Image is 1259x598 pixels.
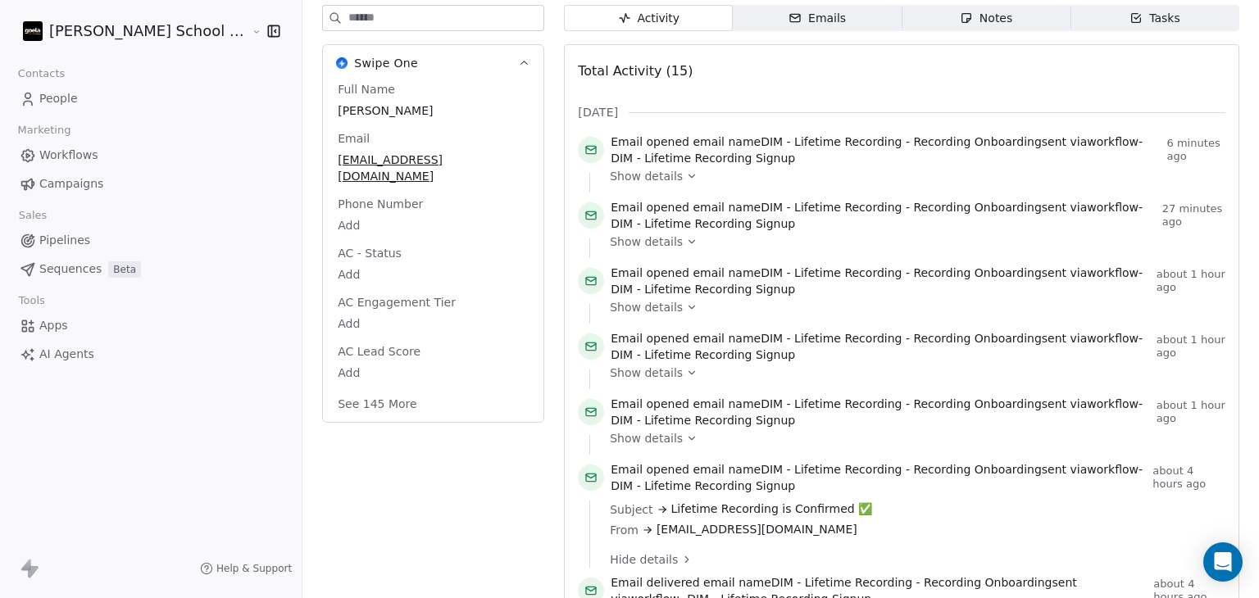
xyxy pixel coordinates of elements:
span: DIM - Lifetime Recording Signup [611,217,795,230]
span: Show details [610,233,683,250]
span: 27 minutes ago [1162,202,1225,229]
span: Phone Number [334,196,426,212]
span: Help & Support [216,562,292,575]
div: Swipe OneSwipe One [323,81,543,422]
a: AI Agents [13,341,289,368]
span: about 1 hour ago [1157,268,1225,294]
span: DIM - Lifetime Recording - Recording Onboarding [771,576,1052,589]
span: Sequences [39,260,102,278]
span: Email opened [611,397,689,410]
span: Pipelines [39,232,90,249]
span: Campaigns [39,175,103,193]
span: Show details [610,299,683,315]
span: Show details [610,365,683,381]
span: AC Engagement Tier [334,294,459,310]
span: Tools [11,288,52,313]
a: Show details [610,168,1214,184]
span: DIM - Lifetime Recording Signup [611,479,795,492]
span: Swipe One [354,55,418,71]
span: DIM - Lifetime Recording Signup [611,152,795,165]
a: Hide details [610,551,1214,568]
span: about 4 hours ago [1152,464,1225,491]
span: Subject [610,501,652,518]
a: Show details [610,430,1214,446]
span: Email opened [611,201,689,214]
span: AI Agents [39,346,94,363]
span: [DATE] [578,104,618,120]
span: Email opened [611,266,689,279]
span: email name sent via workflow - [611,134,1160,166]
button: Swipe OneSwipe One [323,45,543,81]
span: Add [338,365,529,381]
span: Total Activity (15) [578,63,693,79]
span: email name sent via workflow - [611,199,1156,232]
img: Zeeshan%20Neck%20Print%20Dark.png [23,21,43,41]
span: email name sent via workflow - [611,461,1146,494]
a: Campaigns [13,170,289,197]
span: [PERSON_NAME] [338,102,529,119]
span: [PERSON_NAME] School of Finance LLP [49,20,248,42]
span: Email opened [611,463,689,476]
span: about 1 hour ago [1157,333,1225,360]
div: Open Intercom Messenger [1203,542,1243,582]
span: AC - Status [334,245,405,261]
span: Marketing [11,118,78,143]
span: Email opened [611,332,689,345]
img: Swipe One [336,57,348,69]
span: Add [338,217,529,233]
span: Sales [11,203,54,228]
span: Show details [610,430,683,446]
a: Show details [610,233,1214,250]
span: email name sent via workflow - [611,396,1149,428]
span: 6 minutes ago [1166,137,1225,163]
a: People [13,85,289,112]
span: DIM - Lifetime Recording - Recording Onboarding [761,463,1042,476]
span: Email [334,130,373,147]
a: SequencesBeta [13,256,289,283]
span: Add [338,315,529,332]
span: Email opened [611,135,689,148]
span: email name sent via workflow - [611,330,1149,363]
span: Full Name [334,81,398,97]
span: Show details [610,168,683,184]
span: [EMAIL_ADDRESS][DOMAIN_NAME] [657,521,857,538]
span: From [610,522,639,538]
span: DIM - Lifetime Recording - Recording Onboarding [761,266,1042,279]
span: DIM - Lifetime Recording - Recording Onboarding [761,201,1042,214]
span: about 1 hour ago [1157,399,1225,425]
button: See 145 More [328,389,426,419]
a: Pipelines [13,227,289,254]
span: Beta [108,261,141,278]
span: DIM - Lifetime Recording - Recording Onboarding [761,135,1042,148]
span: DIM - Lifetime Recording Signup [611,283,795,296]
span: Lifetime Recording is Confirmed ✅ [671,501,873,518]
span: DIM - Lifetime Recording Signup [611,414,795,427]
span: DIM - Lifetime Recording Signup [611,348,795,361]
span: Workflows [39,147,98,164]
span: Add [338,266,529,283]
span: DIM - Lifetime Recording - Recording Onboarding [761,332,1042,345]
a: Show details [610,299,1214,315]
span: Contacts [11,61,72,86]
span: Email delivered [611,576,699,589]
span: Apps [39,317,68,334]
div: Tasks [1129,10,1180,27]
span: [EMAIL_ADDRESS][DOMAIN_NAME] [338,152,529,184]
span: DIM - Lifetime Recording - Recording Onboarding [761,397,1042,410]
a: Show details [610,365,1214,381]
span: email name sent via workflow - [611,265,1149,297]
span: Hide details [610,551,678,568]
div: Notes [960,10,1012,27]
button: [PERSON_NAME] School of Finance LLP [20,17,239,45]
a: Apps [13,312,289,339]
a: Help & Support [200,562,292,575]
a: Workflows [13,142,289,169]
span: People [39,90,78,107]
div: Emails [789,10,846,27]
span: AC Lead Score [334,343,424,360]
